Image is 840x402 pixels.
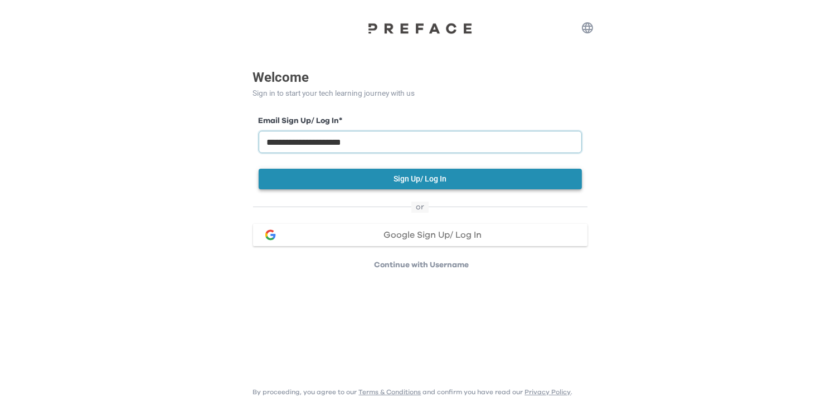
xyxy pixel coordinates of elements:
[253,67,587,87] p: Welcome
[259,169,582,189] button: Sign Up/ Log In
[359,389,421,395] a: Terms & Conditions
[411,202,429,213] span: or
[264,228,277,242] img: google login
[253,87,587,99] p: Sign in to start your tech learning journey with us
[365,22,476,34] img: Preface Logo
[253,224,587,246] button: google loginGoogle Sign Up/ Log In
[383,231,482,239] span: Google Sign Up/ Log In
[256,259,587,271] p: Continue with Username
[525,389,571,395] a: Privacy Policy
[253,388,573,396] p: By proceeding, you agree to our and confirm you have read our .
[259,115,582,127] label: Email Sign Up/ Log In *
